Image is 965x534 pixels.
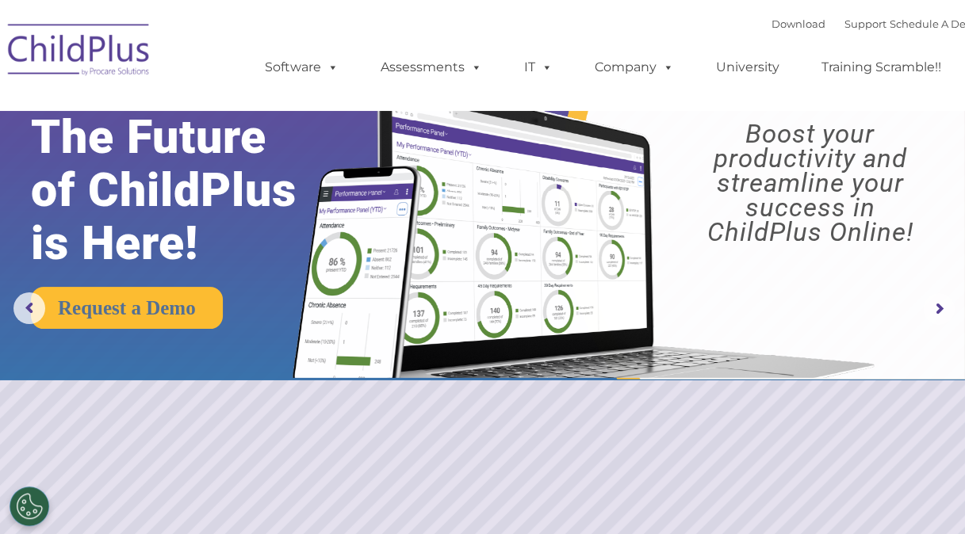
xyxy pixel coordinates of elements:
a: Training Scramble!! [806,51,957,83]
a: Software [249,51,354,83]
a: University [700,51,795,83]
a: Support [844,17,886,30]
rs-layer: Boost your productivity and streamline your success in ChildPlus Online! [667,121,953,244]
span: Phone number [216,170,283,181]
a: Download [772,17,825,30]
a: IT [508,51,569,83]
iframe: Chat Widget [706,363,965,534]
a: Company [579,51,690,83]
rs-layer: The Future of ChildPlus is Here! [31,110,339,269]
span: Last name [216,105,264,116]
button: Cookies Settings [10,486,49,526]
a: Request a Demo [31,287,223,329]
a: Assessments [365,51,498,83]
